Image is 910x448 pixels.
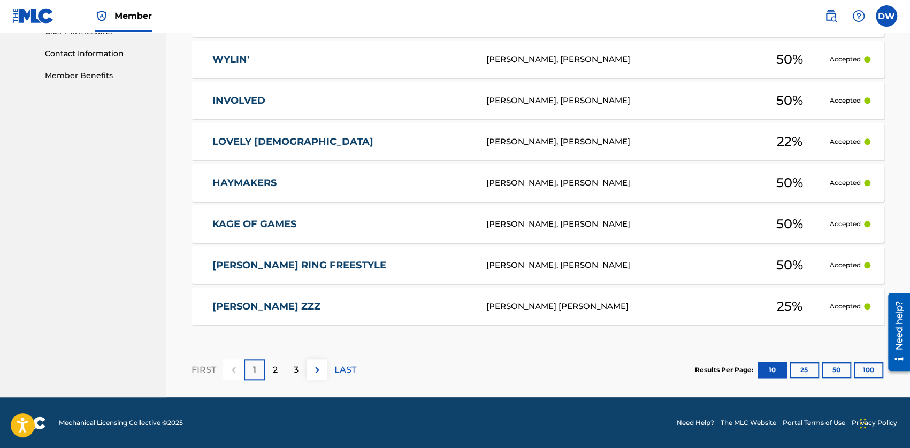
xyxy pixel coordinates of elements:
a: Portal Terms of Use [783,418,845,428]
a: The MLC Website [721,418,776,428]
div: [PERSON_NAME], [PERSON_NAME] [486,95,750,107]
p: LAST [334,364,356,376]
span: 50 % [776,256,803,275]
div: [PERSON_NAME] [PERSON_NAME] [486,300,750,313]
a: INVOLVED [212,95,472,107]
img: Top Rightsholder [95,10,108,22]
div: Help [848,5,869,27]
a: Need Help? [677,418,714,428]
div: [PERSON_NAME], [PERSON_NAME] [486,53,750,66]
span: 50 % [776,50,803,69]
img: help [852,10,865,22]
img: right [311,364,324,376]
div: [PERSON_NAME], [PERSON_NAME] [486,136,750,148]
button: 100 [854,362,883,378]
div: User Menu [876,5,897,27]
p: 2 [273,364,278,376]
div: Drag [860,407,866,439]
img: search [824,10,837,22]
span: Mechanical Licensing Collective © 2025 [59,418,183,428]
a: KAGE OF GAMES [212,218,472,230]
p: Accepted [830,260,861,270]
a: [PERSON_NAME] RING FREESTYLE [212,259,472,272]
span: 25 % [777,297,802,316]
p: Accepted [830,302,861,311]
a: HAYMAKERS [212,177,472,189]
span: 50 % [776,214,803,234]
button: 25 [790,362,819,378]
p: Accepted [830,55,861,64]
a: [PERSON_NAME] ZZZ [212,300,472,313]
p: FIRST [192,364,216,376]
span: Member [114,10,152,22]
img: logo [13,416,46,429]
button: 50 [822,362,851,378]
a: Public Search [820,5,842,27]
a: Privacy Policy [852,418,897,428]
iframe: Resource Center [880,289,910,375]
div: [PERSON_NAME], [PERSON_NAME] [486,177,750,189]
button: 10 [758,362,787,378]
span: 50 % [776,91,803,110]
a: Contact Information [45,48,153,59]
p: Results Per Page: [695,365,756,375]
p: Accepted [830,178,861,188]
span: 50 % [776,173,803,192]
p: 1 [253,364,256,376]
span: 22 % [777,132,802,151]
p: Accepted [830,137,861,146]
p: 3 [294,364,299,376]
a: LOVELY [DEMOGRAPHIC_DATA] [212,136,472,148]
img: MLC Logo [13,8,54,24]
a: WYLIN' [212,53,472,66]
iframe: Chat Widget [857,397,910,448]
p: Accepted [830,96,861,105]
a: Member Benefits [45,70,153,81]
div: [PERSON_NAME], [PERSON_NAME] [486,218,750,230]
div: [PERSON_NAME], [PERSON_NAME] [486,259,750,272]
p: Accepted [830,219,861,229]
